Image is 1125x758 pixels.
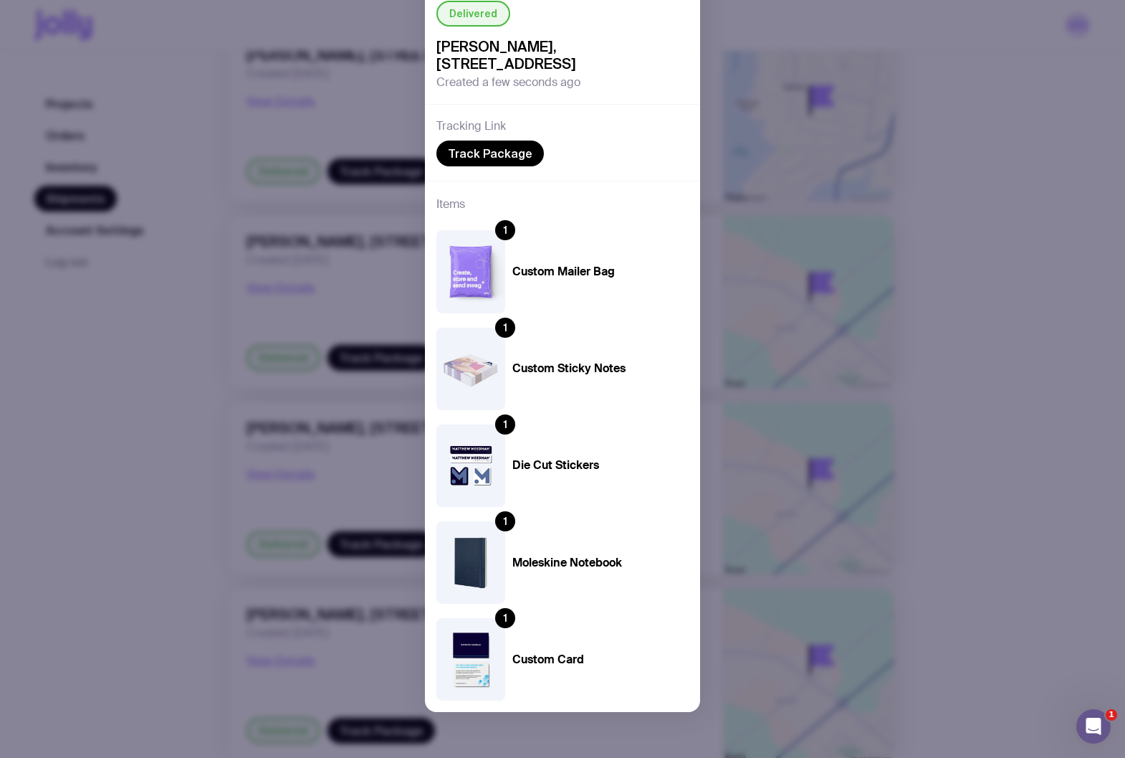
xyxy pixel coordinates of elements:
div: Delivered [436,1,510,27]
div: 1 [495,318,515,338]
h3: Items [436,196,465,213]
div: 1 [495,511,515,531]
span: Created a few seconds ago [436,75,580,90]
a: Track Package [436,141,544,166]
span: 1 [1106,709,1117,721]
h4: Custom Card [512,653,626,667]
iframe: Intercom live chat [1076,709,1111,744]
h4: Die Cut Stickers [512,458,626,473]
h4: Custom Mailer Bag [512,265,626,279]
h3: Tracking Link [436,119,506,133]
div: 1 [495,414,515,435]
span: [PERSON_NAME], [STREET_ADDRESS] [436,38,689,72]
div: 1 [495,608,515,628]
h4: Custom Sticky Notes [512,361,626,376]
h4: Moleskine Notebook [512,556,626,570]
div: 1 [495,220,515,240]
